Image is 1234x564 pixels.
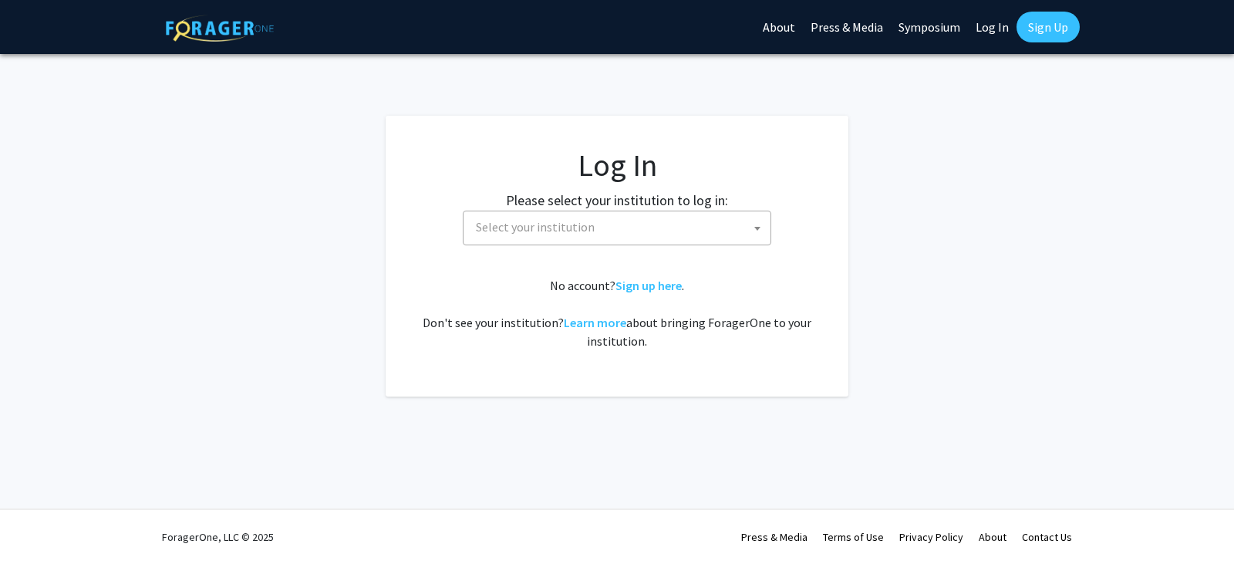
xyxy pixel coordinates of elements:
[463,211,771,245] span: Select your institution
[416,276,818,350] div: No account? . Don't see your institution? about bringing ForagerOne to your institution.
[564,315,626,330] a: Learn more about bringing ForagerOne to your institution
[416,147,818,184] h1: Log In
[470,211,770,243] span: Select your institution
[1022,530,1072,544] a: Contact Us
[823,530,884,544] a: Terms of Use
[162,510,274,564] div: ForagerOne, LLC © 2025
[166,15,274,42] img: ForagerOne Logo
[741,530,807,544] a: Press & Media
[615,278,682,293] a: Sign up here
[899,530,963,544] a: Privacy Policy
[476,219,595,235] span: Select your institution
[1017,12,1080,42] a: Sign Up
[506,190,728,211] label: Please select your institution to log in:
[979,530,1006,544] a: About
